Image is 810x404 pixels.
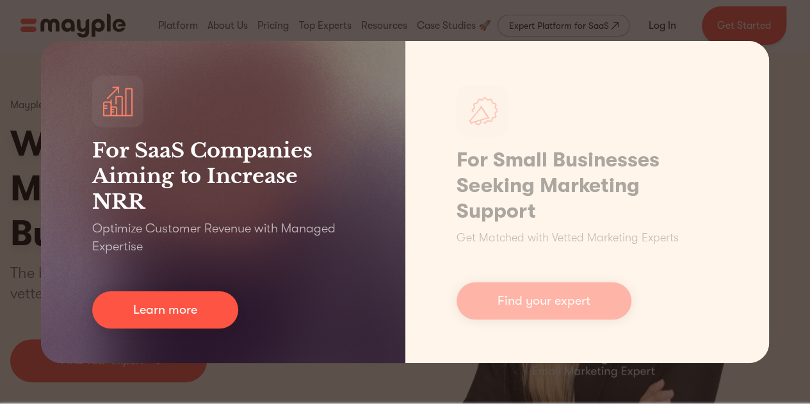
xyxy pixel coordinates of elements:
[92,138,354,214] h3: For SaaS Companies Aiming to Increase NRR
[92,291,238,328] a: Learn more
[457,282,631,319] a: Find your expert
[457,229,679,246] p: Get Matched with Vetted Marketing Experts
[457,147,718,224] h1: For Small Businesses Seeking Marketing Support
[92,220,354,255] p: Optimize Customer Revenue with Managed Expertise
